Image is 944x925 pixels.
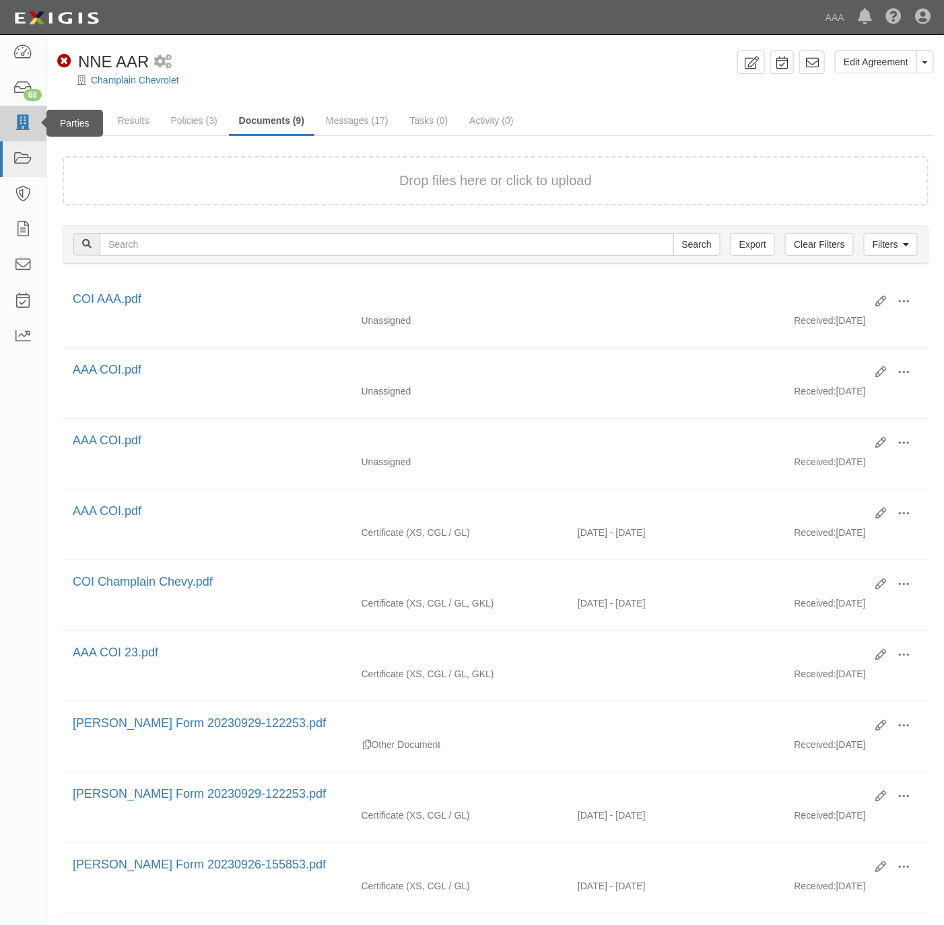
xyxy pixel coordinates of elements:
p: Received: [795,526,836,539]
div: Excess/Umbrella Liability Commercial General Liability / Garage Liability [351,879,568,893]
div: Effective - Expiration [568,455,784,456]
div: [DATE] [784,455,929,475]
a: Filters [864,233,918,256]
div: [DATE] [784,809,929,829]
div: Effective 10/01/2023 - Expiration 10/01/2024 [568,809,784,822]
div: Effective - Expiration [568,667,784,668]
div: NNE AAR [57,50,149,73]
a: AAA COI.pdf [73,434,141,447]
a: Clear Filters [785,233,853,256]
div: Unassigned [351,455,568,469]
div: Effective 10/01/2024 - Expiration 10/01/2025 [568,596,784,610]
div: Excess/Umbrella Liability Commercial General Liability / Garage Liability [351,809,568,822]
div: Effective 10/01/2025 - Expiration 10/01/2026 [568,526,784,539]
a: AAA COI.pdf [73,363,141,376]
p: Received: [795,455,836,469]
div: [DATE] [784,667,929,687]
div: Parties [46,110,103,137]
p: Received: [795,809,836,822]
a: COI Champlain Chevy.pdf [73,575,213,588]
div: Excess/Umbrella Liability Commercial General Liability / Garage Liability Garage Keepers Liability [351,667,568,681]
div: Unassigned [351,384,568,398]
a: Tasks (0) [400,107,459,134]
a: Activity (0) [459,107,523,134]
div: COI AAA.pdf [73,291,865,308]
div: [DATE] [784,526,929,546]
div: AAA COI 23.pdf [73,644,865,662]
a: Edit Agreement [835,50,917,73]
div: ACORD Form 20230929-122253.pdf [73,786,865,803]
div: [DATE] [784,738,929,758]
p: Received: [795,596,836,610]
a: AAA COI.pdf [73,504,141,518]
img: logo-5460c22ac91f19d4615b14bd174203de0afe785f0fc80cf4dbbc73dc1793850b.png [10,6,103,30]
div: Excess/Umbrella Liability Commercial General Liability / Garage Liability [351,526,568,539]
input: Search [100,233,674,256]
a: Messages (17) [316,107,399,134]
div: Effective 10/01/2023 - Expiration 10/01/2024 [568,879,784,893]
a: [PERSON_NAME] Form 20230929-122253.pdf [73,787,326,800]
input: Search [673,233,720,256]
p: Received: [795,738,836,751]
div: Excess/Umbrella Liability Commercial General Liability / Garage Liability Garage Keepers Liability [351,596,568,610]
div: [DATE] [784,596,929,617]
div: AAA COI.pdf [73,503,865,520]
i: Help Center - Complianz [885,9,902,26]
a: [PERSON_NAME] Form 20230926-155853.pdf [73,858,326,871]
div: AAA COI.pdf [73,362,865,379]
div: ACORD Form 20230929-122253.pdf [73,715,865,732]
p: Received: [795,879,836,893]
p: Received: [795,384,836,398]
a: Export [731,233,775,256]
a: AAA [819,4,851,31]
div: AAA COI.pdf [73,432,865,450]
a: AAA COI 23.pdf [73,646,158,659]
div: [DATE] [784,879,929,899]
div: Effective - Expiration [568,384,784,385]
i: 2 scheduled workflows [154,55,172,69]
a: COI AAA.pdf [73,292,141,306]
div: 68 [24,89,42,101]
a: [PERSON_NAME] Form 20230929-122253.pdf [73,716,326,730]
div: [DATE] [784,384,929,405]
div: Duplicate [364,738,372,751]
a: Champlain Chevrolet [91,75,179,85]
a: Results [108,107,160,134]
div: Other Document [351,738,568,751]
button: Drop files here or click to upload [399,171,592,191]
i: Non-Compliant [57,55,71,69]
a: Documents (9) [229,107,314,136]
p: Received: [795,314,836,327]
p: Received: [795,667,836,681]
a: Policies (3) [160,107,227,134]
a: Details [57,107,106,134]
div: Unassigned [351,314,568,327]
span: NNE AAR [78,53,149,71]
div: COI Champlain Chevy.pdf [73,574,865,591]
div: [DATE] [784,314,929,334]
div: ACORD Form 20230926-155853.pdf [73,856,865,874]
